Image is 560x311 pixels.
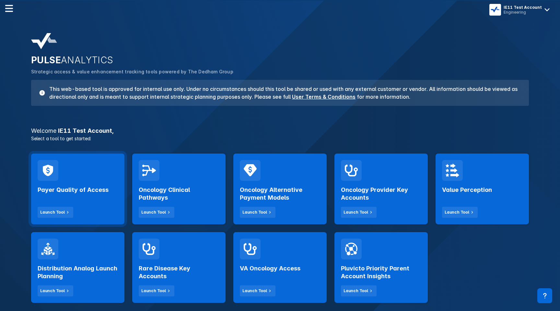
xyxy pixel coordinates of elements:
h3: IE11 Test Account , [27,128,533,134]
h2: Oncology Provider Key Accounts [341,186,421,202]
h2: Rare Disease Key Accounts [139,265,219,280]
a: Oncology Provider Key AccountsLaunch Tool [334,154,428,224]
span: ANALYTICS [61,55,113,66]
div: Engineering [504,10,542,15]
button: Launch Tool [240,285,275,296]
a: Payer Quality of AccessLaunch Tool [31,154,124,224]
h2: VA Oncology Access [240,265,300,272]
a: VA Oncology AccessLaunch Tool [233,232,327,303]
h2: Value Perception [442,186,492,194]
button: Launch Tool [38,285,73,296]
button: Launch Tool [38,207,73,218]
button: Launch Tool [139,285,174,296]
p: Select a tool to get started: [27,135,533,142]
div: Launch Tool [344,288,368,294]
button: Launch Tool [341,285,377,296]
h2: Oncology Alternative Payment Models [240,186,320,202]
h2: Oncology Clinical Pathways [139,186,219,202]
img: menu--horizontal.svg [5,5,13,12]
button: Launch Tool [442,207,478,218]
div: Launch Tool [141,209,166,215]
h3: This web-based tool is approved for internal use only. Under no circumstances should this tool be... [45,85,521,101]
div: Contact Support [537,288,552,303]
button: Launch Tool [341,207,377,218]
h2: Pluvicto Priority Parent Account Insights [341,265,421,280]
a: Rare Disease Key AccountsLaunch Tool [132,232,226,303]
a: Oncology Clinical PathwaysLaunch Tool [132,154,226,224]
a: Pluvicto Priority Parent Account InsightsLaunch Tool [334,232,428,303]
button: Launch Tool [139,207,174,218]
img: pulse-analytics-logo [31,33,57,49]
h2: Distribution Analog Launch Planning [38,265,118,280]
h2: PULSE [31,55,529,66]
a: User Terms & Conditions [292,93,356,100]
div: IE11 Test Account [504,5,542,10]
div: Launch Tool [242,209,267,215]
img: menu button [491,5,500,14]
div: Launch Tool [344,209,368,215]
button: Launch Tool [240,207,275,218]
div: Launch Tool [40,209,65,215]
a: Oncology Alternative Payment ModelsLaunch Tool [233,154,327,224]
div: Launch Tool [40,288,65,294]
span: Welcome [31,127,56,134]
h2: Payer Quality of Access [38,186,109,194]
a: Distribution Analog Launch PlanningLaunch Tool [31,232,124,303]
div: Launch Tool [445,209,469,215]
div: Launch Tool [141,288,166,294]
div: Launch Tool [242,288,267,294]
a: Value PerceptionLaunch Tool [436,154,529,224]
p: Strategic access & value enhancement tracking tools powered by The Dedham Group [31,68,529,75]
